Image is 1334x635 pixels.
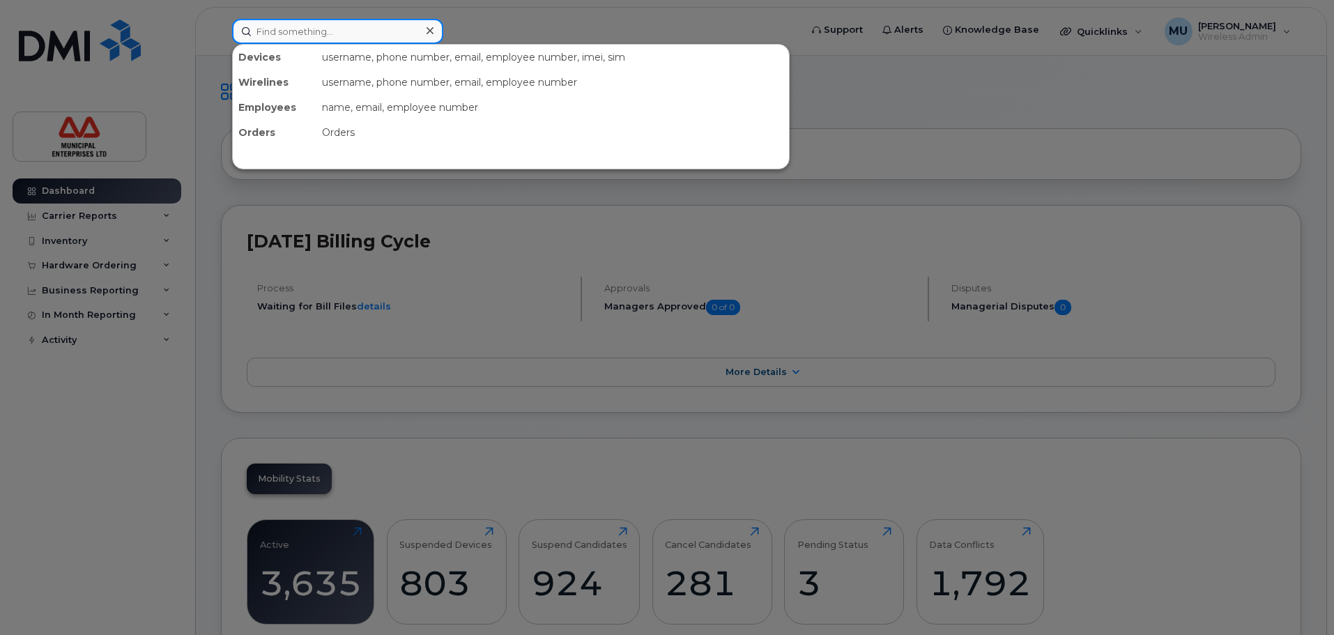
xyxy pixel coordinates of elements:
[233,120,316,145] div: Orders
[316,45,789,70] div: username, phone number, email, employee number, imei, sim
[316,70,789,95] div: username, phone number, email, employee number
[316,95,789,120] div: name, email, employee number
[233,95,316,120] div: Employees
[233,70,316,95] div: Wirelines
[316,120,789,145] div: Orders
[233,45,316,70] div: Devices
